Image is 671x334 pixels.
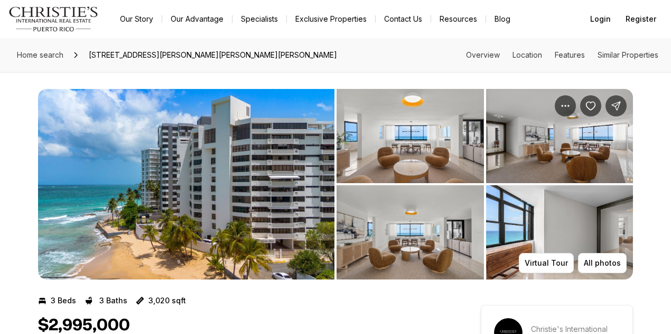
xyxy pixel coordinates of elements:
[232,12,286,26] a: Specialists
[85,47,341,64] span: [STREET_ADDRESS][PERSON_NAME][PERSON_NAME][PERSON_NAME]
[584,8,617,30] button: Login
[85,292,127,309] button: 3 Baths
[486,89,633,183] button: View image gallery
[111,12,162,26] a: Our Story
[162,12,232,26] a: Our Advantage
[148,296,186,305] p: 3,020 sqft
[376,12,431,26] button: Contact Us
[17,50,63,59] span: Home search
[525,259,568,267] p: Virtual Tour
[337,89,633,279] li: 2 of 8
[580,95,601,116] button: Save Property: 1 MANUEL RODRIGUEZ SERRA ST #6
[578,253,627,273] button: All photos
[590,15,611,23] span: Login
[555,50,585,59] a: Skip to: Features
[287,12,375,26] a: Exclusive Properties
[8,6,99,32] img: logo
[466,50,500,59] a: Skip to: Overview
[466,51,658,59] nav: Page section menu
[598,50,658,59] a: Skip to: Similar Properties
[619,8,663,30] button: Register
[337,89,484,183] button: View image gallery
[519,253,574,273] button: Virtual Tour
[99,296,127,305] p: 3 Baths
[605,95,627,116] button: Share Property: 1 MANUEL RODRIGUEZ SERRA ST #6
[38,89,334,279] li: 1 of 8
[584,259,621,267] p: All photos
[38,89,633,279] div: Listing Photos
[51,296,76,305] p: 3 Beds
[13,47,68,64] a: Home search
[38,89,334,279] button: View image gallery
[486,185,633,279] button: View image gallery
[626,15,656,23] span: Register
[486,12,519,26] a: Blog
[431,12,486,26] a: Resources
[512,50,542,59] a: Skip to: Location
[337,185,484,279] button: View image gallery
[555,95,576,116] button: Property options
